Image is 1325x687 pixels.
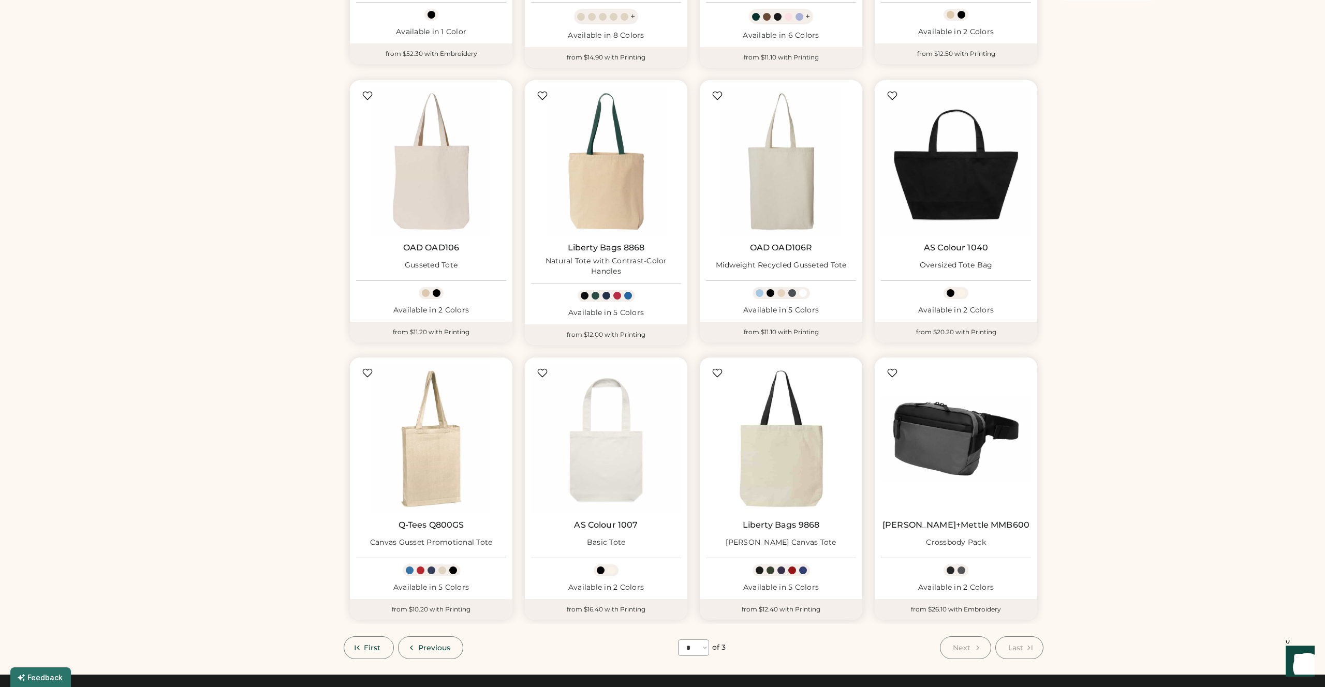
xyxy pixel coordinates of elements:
[403,243,460,253] a: OAD OAD106
[881,305,1031,316] div: Available in 2 Colors
[875,599,1037,620] div: from $26.10 with Embroidery
[350,599,512,620] div: from $10.20 with Printing
[706,305,856,316] div: Available in 5 Colors
[531,583,681,593] div: Available in 2 Colors
[568,243,645,253] a: Liberty Bags 8868
[350,43,512,64] div: from $52.30 with Embroidery
[531,31,681,41] div: Available in 8 Colors
[920,260,993,271] div: Oversized Tote Bag
[875,322,1037,342] div: from $20.20 with Printing
[881,86,1031,236] img: AS Colour 1040 Oversized Tote Bag
[881,27,1031,37] div: Available in 2 Colors
[881,364,1031,514] img: Mercer+Mettle MMB600 Crossbody Pack
[405,260,458,271] div: Gusseted Tote
[356,86,506,236] img: OAD OAD106 Gusseted Tote
[356,583,506,593] div: Available in 5 Colors
[356,27,506,37] div: Available in 1 Color
[805,11,810,22] div: +
[1276,640,1320,685] iframe: Front Chat
[706,86,856,236] img: OAD OAD106R Midweight Recycled Gusseted Tote
[587,537,626,548] div: Basic Tote
[743,520,820,530] a: Liberty Bags 9868
[881,583,1031,593] div: Available in 2 Colors
[700,599,862,620] div: from $12.40 with Printing
[700,322,862,342] div: from $11.10 with Printing
[1008,644,1023,651] span: Last
[940,636,991,659] button: Next
[370,537,493,548] div: Canvas Gusset Promotional Tote
[706,364,856,514] img: Liberty Bags 9868 Jennifer Cotton Canvas Tote
[531,308,681,318] div: Available in 5 Colors
[398,636,464,659] button: Previous
[875,43,1037,64] div: from $12.50 with Printing
[882,520,1029,530] a: [PERSON_NAME]+Mettle MMB600
[364,644,381,651] span: First
[706,583,856,593] div: Available in 5 Colors
[356,305,506,316] div: Available in 2 Colors
[525,47,687,68] div: from $14.90 with Printing
[924,243,988,253] a: AS Colour 1040
[418,644,451,651] span: Previous
[630,11,635,22] div: +
[712,643,726,653] div: of 3
[700,47,862,68] div: from $11.10 with Printing
[399,520,464,530] a: Q-Tees Q800GS
[726,537,836,548] div: [PERSON_NAME] Canvas Tote
[531,86,681,236] img: Liberty Bags 8868 Natural Tote with Contrast-Color Handles
[525,599,687,620] div: from $16.40 with Printing
[716,260,847,271] div: Midweight Recycled Gusseted Tote
[995,636,1043,659] button: Last
[750,243,813,253] a: OAD OAD106R
[531,256,681,277] div: Natural Tote with Contrast-Color Handles
[525,324,687,345] div: from $12.00 with Printing
[531,364,681,514] img: AS Colour 1007 Basic Tote
[953,644,970,651] span: Next
[706,31,856,41] div: Available in 6 Colors
[356,364,506,514] img: Q-Tees Q800GS Canvas Gusset Promotional Tote
[926,537,986,548] div: Crossbody Pack
[344,636,394,659] button: First
[574,520,638,530] a: AS Colour 1007
[350,322,512,342] div: from $11.20 with Printing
